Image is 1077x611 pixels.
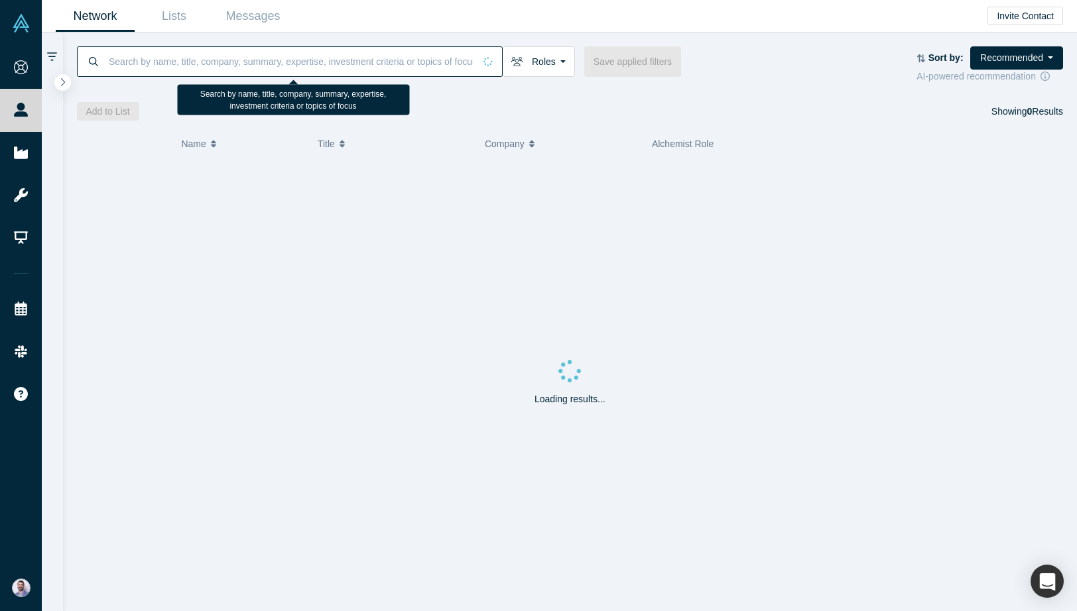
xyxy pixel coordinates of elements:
[485,130,638,158] button: Company
[77,102,139,121] button: Add to List
[56,1,135,32] a: Network
[970,46,1063,70] button: Recommended
[917,70,1063,83] div: AI-powered recommendation
[181,130,304,158] button: Name
[214,1,292,32] a: Messages
[107,46,474,77] input: Search by name, title, company, summary, expertise, investment criteria or topics of focus
[584,46,681,77] button: Save applied filters
[318,130,471,158] button: Title
[1027,106,1033,117] strong: 0
[12,579,31,597] img: Sam Jadali's Account
[928,52,964,63] strong: Sort by:
[987,7,1063,25] button: Invite Contact
[652,139,714,149] span: Alchemist Role
[535,392,605,406] p: Loading results...
[502,46,575,77] button: Roles
[135,1,214,32] a: Lists
[991,102,1063,121] div: Showing
[1027,106,1063,117] span: Results
[318,130,335,158] span: Title
[12,14,31,32] img: Alchemist Vault Logo
[181,130,206,158] span: Name
[485,130,525,158] span: Company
